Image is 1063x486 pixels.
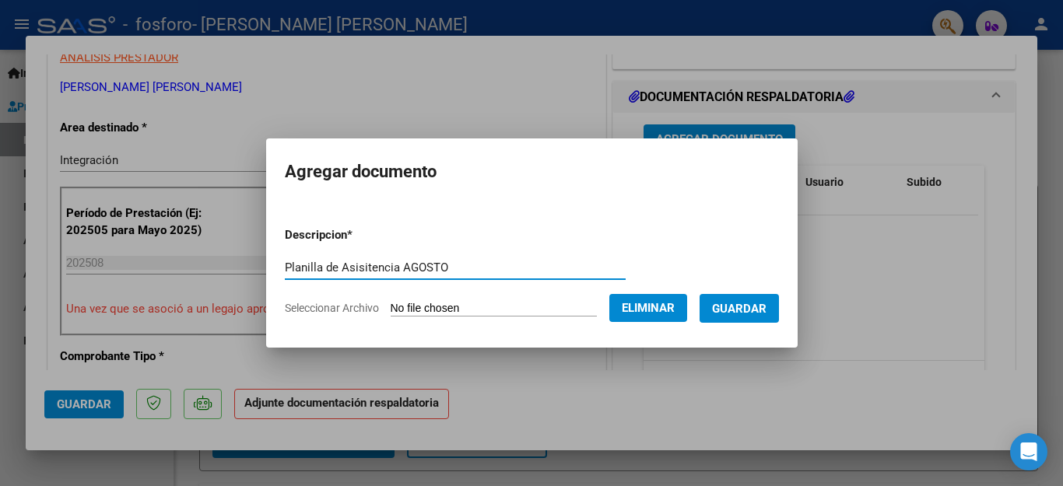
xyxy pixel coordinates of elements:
[712,302,767,316] span: Guardar
[622,301,675,315] span: Eliminar
[285,157,779,187] h2: Agregar documento
[285,226,433,244] p: Descripcion
[700,294,779,323] button: Guardar
[609,294,687,322] button: Eliminar
[1010,433,1047,470] div: Open Intercom Messenger
[285,302,379,314] span: Seleccionar Archivo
